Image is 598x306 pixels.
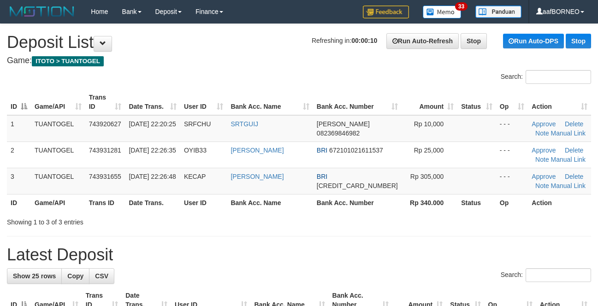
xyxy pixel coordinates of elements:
td: TUANTOGEL [31,141,85,168]
a: [PERSON_NAME] [231,173,284,180]
th: Trans ID: activate to sort column ascending [85,89,125,115]
a: [PERSON_NAME] [231,147,284,154]
a: Approve [532,173,556,180]
span: Copy 672101021611537 to clipboard [329,147,383,154]
a: Note [535,129,549,137]
span: BRI [317,147,327,154]
td: 1 [7,115,31,142]
span: Show 25 rows [13,272,56,280]
span: 33 [455,2,468,11]
th: Action [528,194,591,211]
a: Approve [532,147,556,154]
th: User ID [180,194,227,211]
span: Copy 082369846982 to clipboard [317,129,360,137]
span: Refreshing in: [312,37,377,44]
th: Bank Acc. Number [313,194,402,211]
input: Search: [526,268,591,282]
span: OYIB33 [184,147,207,154]
img: MOTION_logo.png [7,5,77,18]
h4: Game: [7,56,591,65]
a: Note [535,156,549,163]
th: Trans ID [85,194,125,211]
a: Stop [461,33,487,49]
label: Search: [501,268,591,282]
th: Date Trans. [125,194,180,211]
span: Rp 10,000 [414,120,444,128]
span: [DATE] 22:26:48 [129,173,176,180]
td: - - - [496,168,528,194]
img: panduan.png [475,6,521,18]
td: - - - [496,141,528,168]
span: Copy 341001029689532 to clipboard [317,182,398,189]
th: Game/API: activate to sort column ascending [31,89,85,115]
th: Bank Acc. Name [227,194,313,211]
span: 743920627 [89,120,121,128]
a: Note [535,182,549,189]
td: 3 [7,168,31,194]
th: User ID: activate to sort column ascending [180,89,227,115]
th: ID: activate to sort column descending [7,89,31,115]
td: TUANTOGEL [31,115,85,142]
span: BRI [317,173,327,180]
span: ITOTO > TUANTOGEL [32,56,104,66]
th: Rp 340.000 [402,194,458,211]
a: Manual Link [551,156,586,163]
a: Stop [566,34,591,48]
span: Rp 25,000 [414,147,444,154]
img: Button%20Memo.svg [423,6,462,18]
th: Game/API [31,194,85,211]
th: Action: activate to sort column ascending [528,89,591,115]
h1: Deposit List [7,33,591,52]
span: [DATE] 22:26:35 [129,147,176,154]
a: Manual Link [551,129,586,137]
a: SRTGUIJ [231,120,258,128]
span: Rp 305,000 [410,173,444,180]
a: CSV [89,268,114,284]
a: Manual Link [551,182,586,189]
span: [PERSON_NAME] [317,120,370,128]
span: KECAP [184,173,206,180]
td: TUANTOGEL [31,168,85,194]
span: SRFCHU [184,120,211,128]
span: Copy [67,272,83,280]
th: Op [496,194,528,211]
a: Approve [532,120,556,128]
div: Showing 1 to 3 of 3 entries [7,214,242,227]
a: Show 25 rows [7,268,62,284]
input: Search: [526,70,591,84]
a: Copy [61,268,89,284]
a: Delete [565,147,583,154]
td: 2 [7,141,31,168]
th: Bank Acc. Number: activate to sort column ascending [313,89,402,115]
strong: 00:00:10 [351,37,377,44]
img: Feedback.jpg [363,6,409,18]
th: Amount: activate to sort column ascending [402,89,458,115]
a: Run Auto-Refresh [386,33,459,49]
span: [DATE] 22:20:25 [129,120,176,128]
th: ID [7,194,31,211]
span: CSV [95,272,108,280]
span: 743931655 [89,173,121,180]
th: Bank Acc. Name: activate to sort column ascending [227,89,313,115]
h1: Latest Deposit [7,246,591,264]
td: - - - [496,115,528,142]
th: Op: activate to sort column ascending [496,89,528,115]
a: Run Auto-DPS [503,34,564,48]
th: Status [457,194,496,211]
label: Search: [501,70,591,84]
th: Status: activate to sort column ascending [457,89,496,115]
th: Date Trans.: activate to sort column ascending [125,89,180,115]
a: Delete [565,120,583,128]
a: Delete [565,173,583,180]
span: 743931281 [89,147,121,154]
